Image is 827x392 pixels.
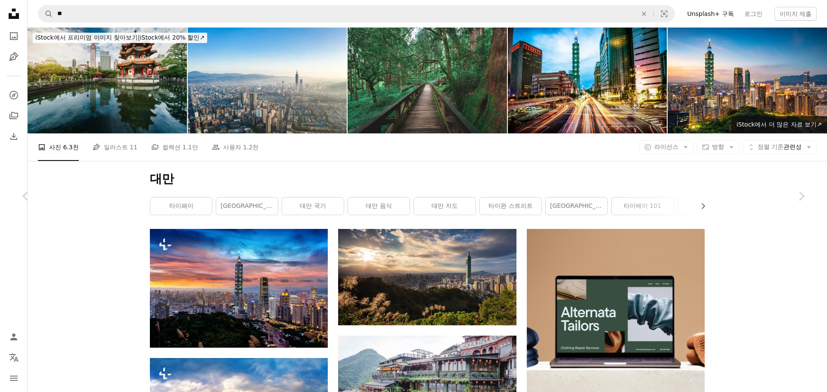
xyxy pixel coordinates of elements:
[151,133,198,161] a: 컬렉션 1.1만
[150,229,328,347] img: 대만 스카이라인, 해질녘의 아름다운 도시 풍경.
[639,140,693,154] button: 라이선스
[5,107,22,124] a: 컬렉션
[130,142,137,152] span: 11
[38,6,53,22] button: Unsplash 검색
[682,7,739,21] a: Unsplash+ 구독
[654,6,675,22] button: 시각적 검색
[697,140,739,154] button: 방향
[35,34,205,41] span: iStock에서 20% 할인 ↗
[5,328,22,346] a: 로그인 / 가입
[5,28,22,45] a: 사진
[28,28,187,133] img: 타이 페이, 대만에서 228 국립 공원
[737,121,822,128] span: iStock에서 더 많은 자료 보기 ↗
[35,34,140,41] span: iStock에서 프리미엄 이미지 찾아보기 |
[612,198,673,215] a: 타이베이 101
[508,28,667,133] img: 황혼에 바쁜 타이페이 거리
[775,155,827,238] a: 다음
[5,128,22,145] a: 다운로드 내역
[338,229,516,325] img: 낮 동안의 도시 건설
[243,142,258,152] span: 1.2천
[38,5,675,22] form: 사이트 전체에서 이미지 찾기
[150,284,328,292] a: 대만 스카이라인, 해질녘의 아름다운 도시 풍경.
[774,7,817,21] button: 이미지 제출
[743,140,817,154] button: 정렬 기준관련성
[546,198,607,215] a: [GEOGRAPHIC_DATA]
[348,198,410,215] a: 대만 음식
[634,6,653,22] button: 삭제
[5,86,22,104] a: 탐색
[758,143,783,150] span: 정렬 기준
[5,349,22,366] button: 언어
[480,198,541,215] a: 타이완 스트리트
[414,198,476,215] a: 대만 지도
[654,143,678,150] span: 라이선스
[282,198,344,215] a: 대만 국기
[338,381,516,389] a: 파란색과 주황색 건물
[758,143,802,151] span: 관련성
[212,133,259,161] a: 사용자 1.2천
[338,273,516,281] a: 낮 동안의 도시 건설
[348,28,507,133] img: Trail in the Alishan National Park
[668,28,827,133] img: 타이베이시 밤, 대만
[712,143,724,150] span: 방향
[695,198,705,215] button: 목록을 오른쪽으로 스크롤
[731,116,827,133] a: iStock에서 더 많은 자료 보기↗
[5,48,22,65] a: 일러스트
[150,171,705,187] h1: 대만
[150,198,212,215] a: 타이페이
[216,198,278,215] a: [GEOGRAPHIC_DATA]
[188,28,347,133] img: Aerial View Of City Buildings Against Sky
[678,198,739,215] a: 태국
[28,28,212,48] a: iStock에서 프리미엄 이미지 찾아보기|iStock에서 20% 할인↗
[182,142,198,152] span: 1.1만
[5,370,22,387] button: 메뉴
[739,7,768,21] a: 로그인
[93,133,137,161] a: 일러스트 11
